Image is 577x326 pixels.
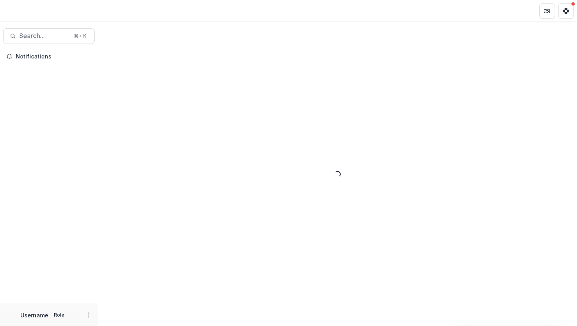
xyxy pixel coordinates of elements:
p: Username [20,311,48,319]
p: Role [51,311,67,319]
button: More [84,310,93,320]
span: Notifications [16,53,91,60]
button: Search... [3,28,95,44]
button: Partners [539,3,555,19]
button: Notifications [3,50,95,63]
button: Get Help [558,3,574,19]
div: ⌘ + K [72,32,88,40]
span: Search... [19,32,69,40]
